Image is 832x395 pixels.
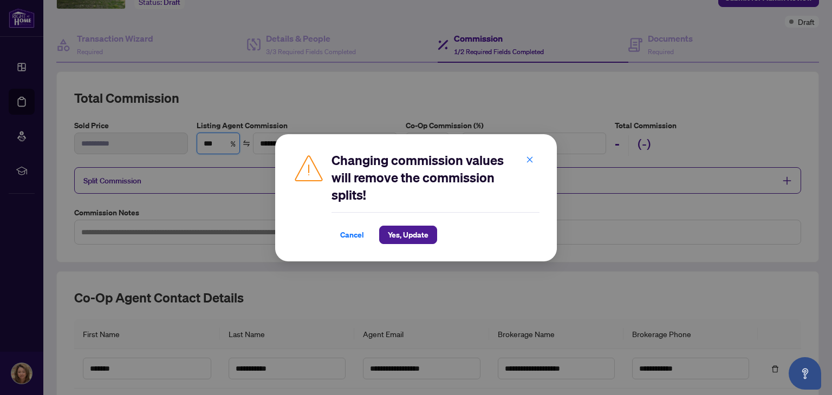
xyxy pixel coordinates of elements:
[292,152,325,184] img: Caution Icon
[331,152,539,203] h2: Changing commission values will remove the commission splits!
[388,226,428,243] span: Yes, Update
[340,226,364,243] span: Cancel
[331,226,373,244] button: Cancel
[526,155,534,163] span: close
[789,357,821,390] button: Open asap
[379,226,437,244] button: Yes, Update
